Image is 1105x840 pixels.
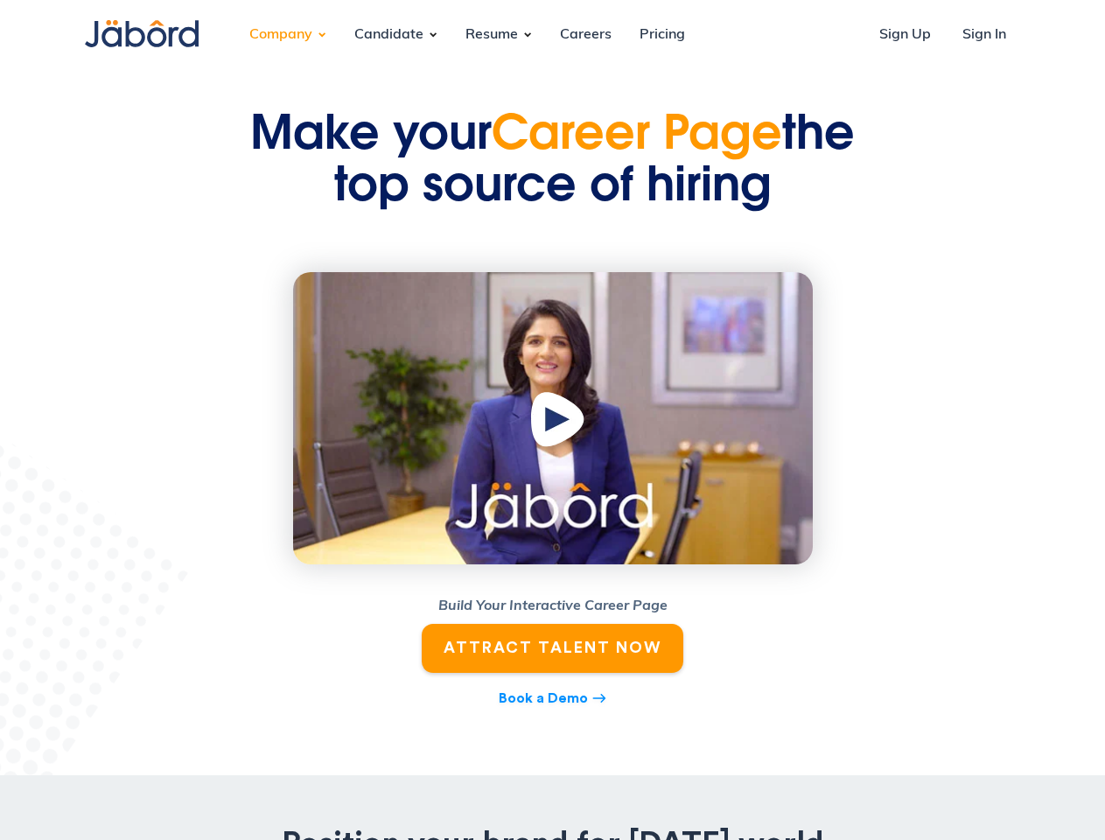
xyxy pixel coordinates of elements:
div: Candidate [340,11,437,59]
div: Resume [451,11,532,59]
a: Pricing [626,11,699,59]
a: Sign In [948,11,1020,59]
img: Jabord Candidate [85,20,199,47]
img: Company Career Page [293,272,813,565]
strong: Build Your Interactive Career Page [438,599,668,613]
div: Company [235,11,326,59]
img: Play Button [527,389,593,458]
a: open lightbox [293,272,813,565]
a: Book a Demoeast [422,687,683,710]
a: Careers [546,11,626,59]
a: ATTRACT TALENT NOW [422,624,683,672]
div: east [591,687,607,710]
div: Book a Demo [499,688,588,709]
strong: ATTRACT TALENT NOW [444,640,661,655]
a: Sign Up [865,11,945,59]
span: Career Page [492,114,782,161]
h1: Make your the top source of hiring [247,112,859,216]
